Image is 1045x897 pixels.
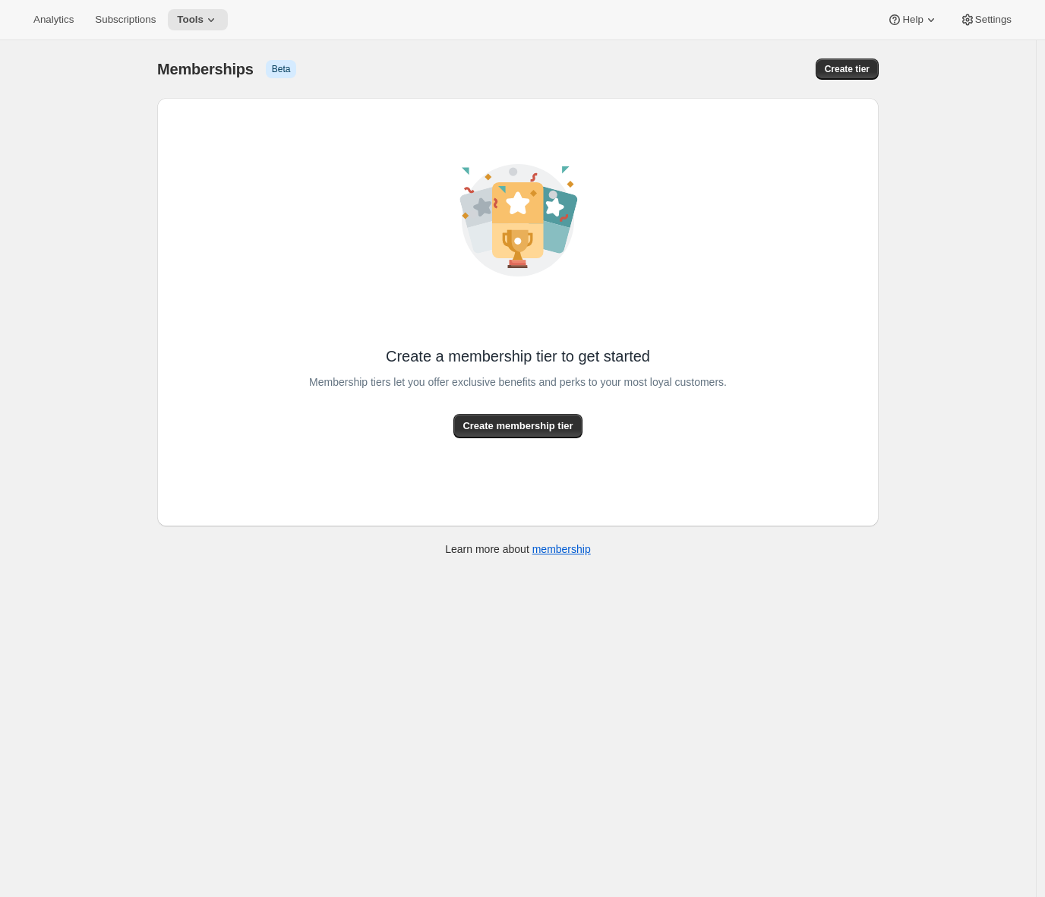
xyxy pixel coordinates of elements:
[309,371,727,393] span: Membership tiers let you offer exclusive benefits and perks to your most loyal customers.
[878,9,947,30] button: Help
[445,542,590,557] p: Learn more about
[825,63,870,75] span: Create tier
[975,14,1012,26] span: Settings
[902,14,923,26] span: Help
[386,346,650,367] span: Create a membership tier to get started
[157,60,254,78] span: Memberships
[95,14,156,26] span: Subscriptions
[532,543,591,555] a: membership
[816,58,879,80] button: Create tier
[86,9,165,30] button: Subscriptions
[453,414,582,438] button: Create membership tier
[463,418,573,434] span: Create membership tier
[177,14,204,26] span: Tools
[272,63,291,75] span: Beta
[168,9,228,30] button: Tools
[24,9,83,30] button: Analytics
[951,9,1021,30] button: Settings
[33,14,74,26] span: Analytics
